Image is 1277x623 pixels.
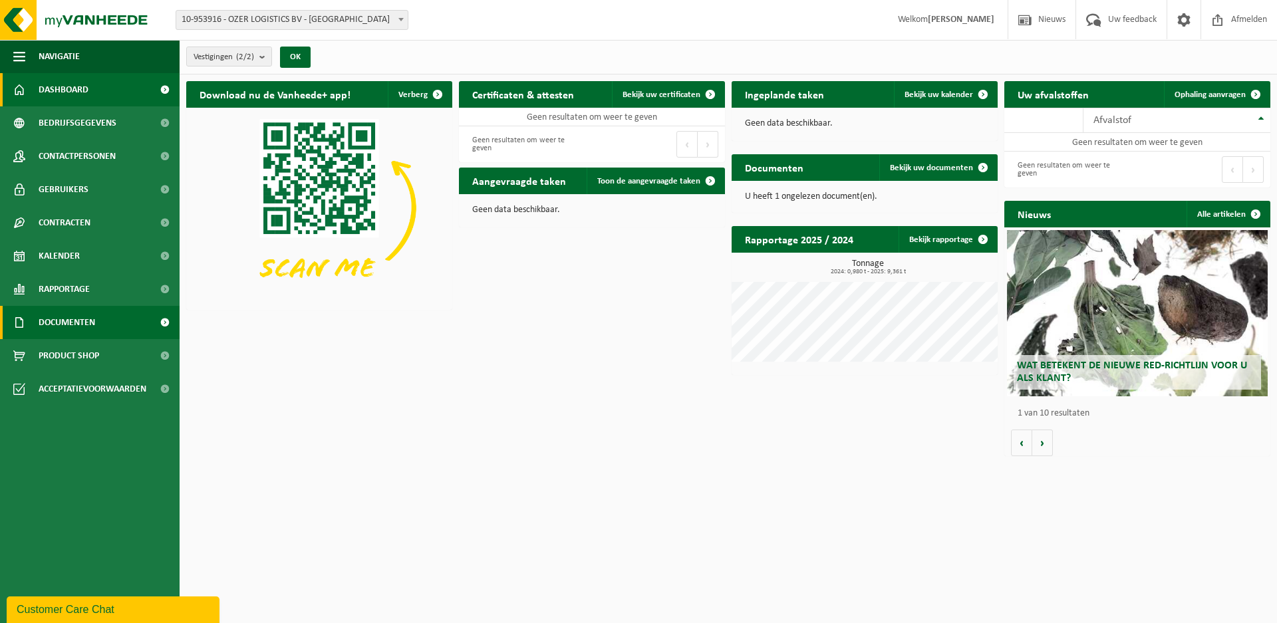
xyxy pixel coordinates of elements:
h2: Rapportage 2025 / 2024 [732,226,867,252]
td: Geen resultaten om weer te geven [1004,133,1270,152]
a: Bekijk uw documenten [879,154,996,181]
a: Bekijk uw kalender [894,81,996,108]
p: U heeft 1 ongelezen document(en). [745,192,984,201]
span: Wat betekent de nieuwe RED-richtlijn voor u als klant? [1017,360,1247,384]
span: Verberg [398,90,428,99]
div: Geen resultaten om weer te geven [1011,155,1131,184]
span: Navigatie [39,40,80,73]
button: Verberg [388,81,451,108]
span: 10-953916 - OZER LOGISTICS BV - ROTTERDAM [176,10,408,30]
count: (2/2) [236,53,254,61]
button: Next [698,131,718,158]
span: Afvalstof [1093,115,1131,126]
span: Product Shop [39,339,99,372]
span: Rapportage [39,273,90,306]
a: Ophaling aanvragen [1164,81,1269,108]
span: Documenten [39,306,95,339]
p: Geen data beschikbaar. [472,205,712,215]
span: 10-953916 - OZER LOGISTICS BV - ROTTERDAM [176,11,408,29]
span: Bekijk uw documenten [890,164,973,172]
h2: Ingeplande taken [732,81,837,107]
div: Geen resultaten om weer te geven [466,130,585,159]
button: Vestigingen(2/2) [186,47,272,66]
button: Vorige [1011,430,1032,456]
a: Wat betekent de nieuwe RED-richtlijn voor u als klant? [1007,230,1268,396]
h2: Nieuws [1004,201,1064,227]
span: Contracten [39,206,90,239]
a: Alle artikelen [1187,201,1269,227]
span: Acceptatievoorwaarden [39,372,146,406]
a: Bekijk rapportage [899,226,996,253]
h2: Download nu de Vanheede+ app! [186,81,364,107]
h2: Documenten [732,154,817,180]
button: Previous [1222,156,1243,183]
span: Contactpersonen [39,140,116,173]
img: Download de VHEPlus App [186,108,452,307]
a: Toon de aangevraagde taken [587,168,724,194]
span: Vestigingen [194,47,254,67]
span: Ophaling aanvragen [1175,90,1246,99]
p: 1 van 10 resultaten [1018,409,1264,418]
span: Kalender [39,239,80,273]
p: Geen data beschikbaar. [745,119,984,128]
span: Dashboard [39,73,88,106]
span: 2024: 0,980 t - 2025: 9,361 t [738,269,998,275]
h2: Uw afvalstoffen [1004,81,1102,107]
span: Bekijk uw certificaten [623,90,700,99]
h2: Aangevraagde taken [459,168,579,193]
iframe: chat widget [7,594,222,623]
a: Bekijk uw certificaten [612,81,724,108]
h3: Tonnage [738,259,998,275]
h2: Certificaten & attesten [459,81,587,107]
span: Bedrijfsgegevens [39,106,116,140]
td: Geen resultaten om weer te geven [459,108,725,126]
span: Toon de aangevraagde taken [597,177,700,186]
span: Gebruikers [39,173,88,206]
button: Next [1243,156,1264,183]
span: Bekijk uw kalender [905,90,973,99]
button: Previous [676,131,698,158]
button: OK [280,47,311,68]
button: Volgende [1032,430,1053,456]
strong: [PERSON_NAME] [928,15,994,25]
